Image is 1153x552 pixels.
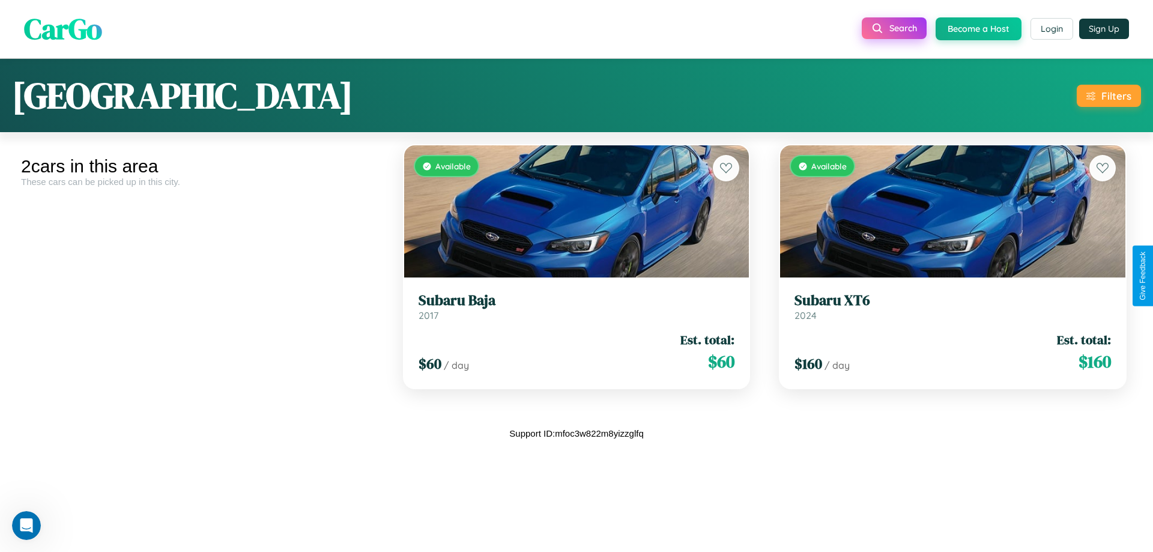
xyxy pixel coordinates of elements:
[1079,350,1111,374] span: $ 160
[21,177,380,187] div: These cars can be picked up in this city.
[1101,89,1131,102] div: Filters
[419,354,441,374] span: $ 60
[794,292,1111,309] h3: Subaru XT6
[794,309,817,321] span: 2024
[419,292,735,321] a: Subaru Baja2017
[12,511,41,540] iframe: Intercom live chat
[862,17,927,39] button: Search
[708,350,734,374] span: $ 60
[419,309,438,321] span: 2017
[444,359,469,371] span: / day
[1139,252,1147,300] div: Give Feedback
[1057,331,1111,348] span: Est. total:
[680,331,734,348] span: Est. total:
[794,354,822,374] span: $ 160
[1077,85,1141,107] button: Filters
[509,425,643,441] p: Support ID: mfoc3w822m8yizzglfq
[21,156,380,177] div: 2 cars in this area
[889,23,917,34] span: Search
[24,9,102,49] span: CarGo
[811,161,847,171] span: Available
[936,17,1021,40] button: Become a Host
[435,161,471,171] span: Available
[794,292,1111,321] a: Subaru XT62024
[12,71,353,120] h1: [GEOGRAPHIC_DATA]
[825,359,850,371] span: / day
[419,292,735,309] h3: Subaru Baja
[1079,19,1129,39] button: Sign Up
[1030,18,1073,40] button: Login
